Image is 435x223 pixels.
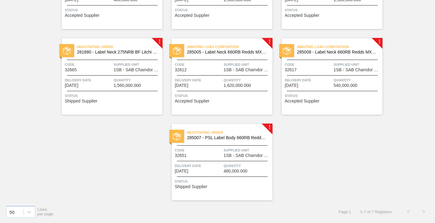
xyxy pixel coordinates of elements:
[285,93,381,99] span: Status
[285,68,297,72] span: 32617
[360,210,392,214] span: 1 - 7 of 7 Registers
[65,83,78,88] span: 10/11/2025
[401,204,416,219] button: <
[224,147,271,153] span: Supplied Unit
[65,7,161,13] span: Status
[175,147,222,153] span: Code
[173,132,181,140] img: status
[285,7,381,13] span: Status
[416,204,431,219] button: >
[334,77,381,83] span: Quantity
[224,163,271,169] span: Quantity
[175,83,188,88] span: 10/24/2025
[175,163,222,169] span: Delivery Date
[187,136,268,140] span: 285007 - PSL Label Body 660RB Redds MXD Vodk&Guar
[163,124,272,200] a: !statusNegotiating Order285007 - PSL Label Body 660RB Redds MXD Vodk&GuarCode32651Supplied Unit1S...
[77,50,158,54] span: 281880 - Label Neck 275NRB BF Litchi Seche
[175,93,271,99] span: Status
[334,68,381,72] span: 1SB - SAB Chamdor Brewery
[285,99,320,103] span: Accepted Supplier
[224,61,271,68] span: Supplied Unit
[114,83,141,88] span: 1,560,000.000
[175,61,222,68] span: Code
[285,61,332,68] span: Code
[175,169,188,173] span: 10/25/2025
[175,153,187,158] span: 32651
[114,68,161,72] span: 1SB - SAB Chamdor Brewery
[163,38,272,115] a: !statusAwaiting Load Composition285005 - Label Neck 660RB Redds MXD Vodka & PineCode32612Supplied...
[224,83,251,88] span: 1,620,000.000
[175,68,187,72] span: 32612
[65,13,100,18] span: Accepted Supplier
[63,47,71,55] img: status
[187,129,272,136] span: Negotiating Order
[334,83,357,88] span: 540,000.000
[334,61,381,68] span: Supplied Unit
[175,7,271,13] span: Status
[114,77,161,83] span: Quantity
[175,77,222,83] span: Delivery Date
[77,44,163,50] span: Negotiating Order
[297,50,378,54] span: 285008 - Label Neck 660RB Redds MXD Vodka&Guarana
[175,178,271,184] span: Status
[224,68,271,72] span: 1SB - SAB Chamdor Brewery
[65,61,112,68] span: Code
[175,99,210,103] span: Accepted Supplier
[187,50,268,54] span: 285005 - Label Neck 660RB Redds MXD Vodka & Pine
[65,68,77,72] span: 32665
[173,47,181,55] img: status
[175,184,207,189] span: Shipped Supplier
[65,77,112,83] span: Delivery Date
[9,209,15,214] div: 50
[224,169,247,173] span: 480,000.000
[187,44,272,50] span: Awaiting Load Composition
[224,153,271,158] span: 1SB - SAB Chamdor Brewery
[283,47,291,55] img: status
[285,83,298,88] span: 10/24/2025
[272,38,382,115] a: !statusAwaiting Load Composition285008 - Label Neck 660RB Redds MXD Vodka&GuaranaCode32617Supplie...
[338,210,351,214] span: Page : 1
[297,44,382,50] span: Awaiting Load Composition
[224,77,271,83] span: Quantity
[285,77,332,83] span: Delivery Date
[285,13,320,18] span: Accepted Supplier
[65,93,161,99] span: Status
[65,99,97,103] span: Shipped Supplier
[114,61,161,68] span: Supplied Unit
[175,13,210,18] span: Accepted Supplier
[38,207,53,216] span: Lines per page
[53,38,163,115] a: !statusNegotiating Order281880 - Label Neck 275NRB BF Litchi SecheCode32665Supplied Unit1SB - SAB...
